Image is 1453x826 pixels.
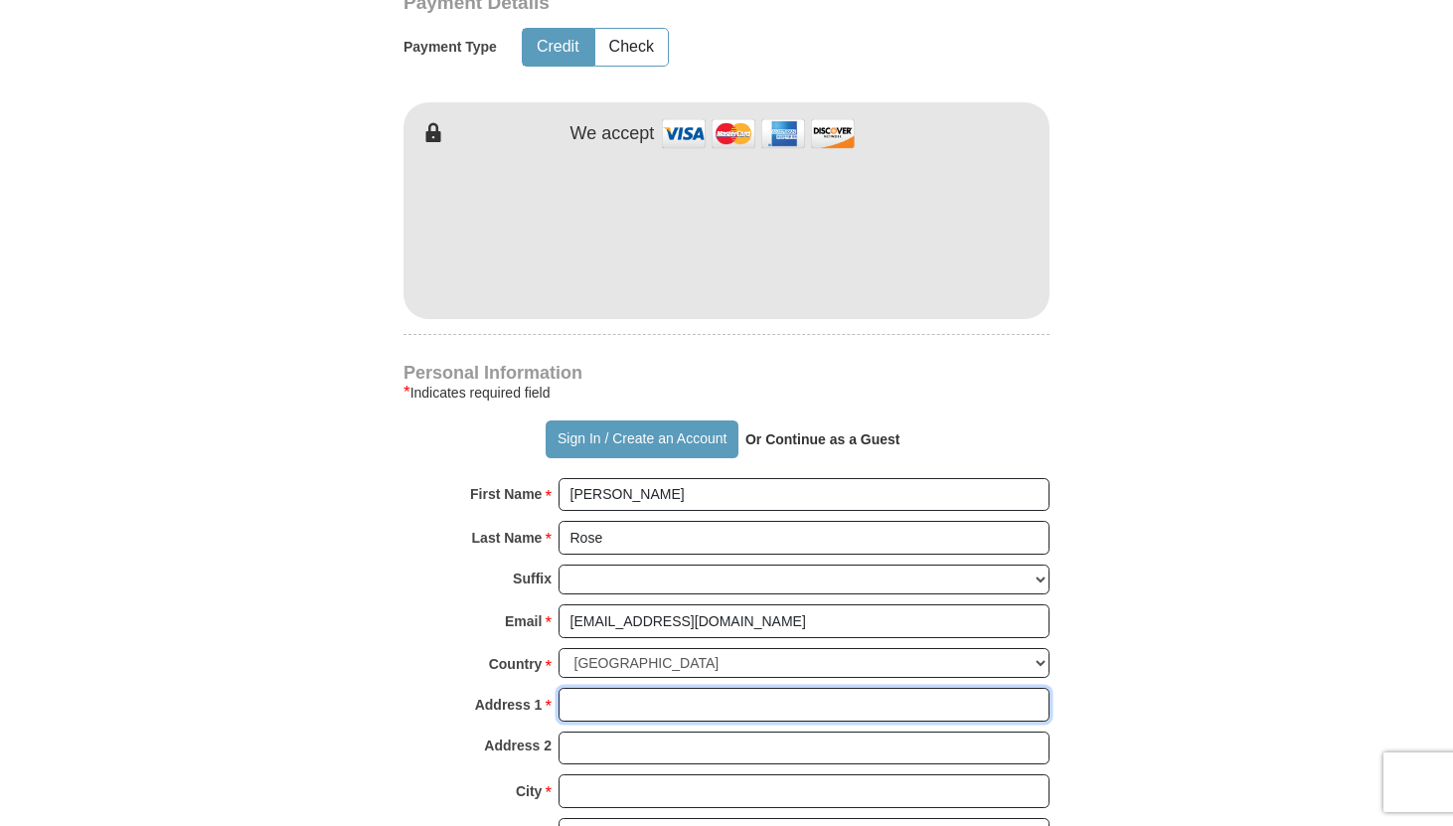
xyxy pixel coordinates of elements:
strong: Email [505,607,542,635]
button: Sign In / Create an Account [546,420,737,458]
img: credit cards accepted [659,112,858,155]
strong: City [516,777,542,805]
div: Indicates required field [404,381,1049,405]
strong: Country [489,650,543,678]
strong: Last Name [472,524,543,552]
h5: Payment Type [404,39,497,56]
h4: We accept [570,123,655,145]
strong: First Name [470,480,542,508]
button: Credit [523,29,593,66]
button: Check [595,29,668,66]
strong: Suffix [513,565,552,592]
strong: Or Continue as a Guest [745,431,900,447]
strong: Address 2 [484,732,552,759]
h4: Personal Information [404,365,1049,381]
strong: Address 1 [475,691,543,719]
